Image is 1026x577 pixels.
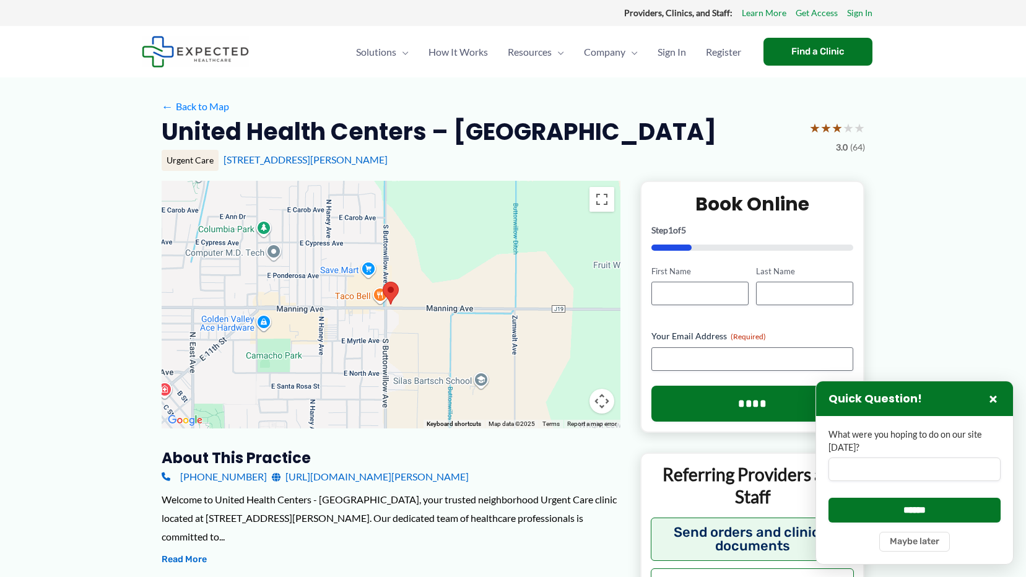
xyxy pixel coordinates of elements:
p: Step of [651,226,854,235]
a: ResourcesMenu Toggle [498,30,574,74]
span: Company [584,30,625,74]
a: Register [696,30,751,74]
a: SolutionsMenu Toggle [346,30,419,74]
a: Sign In [648,30,696,74]
button: Toggle fullscreen view [589,187,614,212]
a: Terms (opens in new tab) [542,420,560,427]
span: ← [162,100,173,112]
span: Register [706,30,741,74]
span: Resources [508,30,552,74]
a: Find a Clinic [763,38,872,66]
span: Sign In [658,30,686,74]
span: 1 [668,225,673,235]
a: Get Access [796,5,838,21]
button: Map camera controls [589,389,614,414]
button: Keyboard shortcuts [427,420,481,428]
p: Referring Providers and Staff [651,463,854,508]
span: 3.0 [836,139,848,155]
span: ★ [854,116,865,139]
button: Close [986,391,1001,406]
div: Urgent Care [162,150,219,171]
label: First Name [651,266,749,277]
h3: About this practice [162,448,620,467]
span: Solutions [356,30,396,74]
a: [PHONE_NUMBER] [162,467,267,486]
img: Expected Healthcare Logo - side, dark font, small [142,36,249,67]
a: CompanyMenu Toggle [574,30,648,74]
strong: Providers, Clinics, and Staff: [624,7,733,18]
a: Report a map error [567,420,617,427]
label: Your Email Address [651,330,854,342]
span: ★ [820,116,832,139]
a: Sign In [847,5,872,21]
h2: Book Online [651,192,854,216]
button: Read More [162,552,207,567]
span: ★ [809,116,820,139]
div: Welcome to United Health Centers - [GEOGRAPHIC_DATA], your trusted neighborhood Urgent Care clini... [162,490,620,545]
span: Menu Toggle [396,30,409,74]
span: (64) [850,139,865,155]
span: ★ [843,116,854,139]
h2: United Health Centers – [GEOGRAPHIC_DATA] [162,116,716,147]
a: [URL][DOMAIN_NAME][PERSON_NAME] [272,467,469,486]
a: Open this area in Google Maps (opens a new window) [165,412,206,428]
span: (Required) [731,332,766,341]
a: Learn More [742,5,786,21]
a: How It Works [419,30,498,74]
span: ★ [832,116,843,139]
nav: Primary Site Navigation [346,30,751,74]
label: Last Name [756,266,853,277]
span: 5 [681,225,686,235]
button: Send orders and clinical documents [651,518,854,561]
button: Maybe later [879,532,950,552]
span: How It Works [428,30,488,74]
img: Google [165,412,206,428]
h3: Quick Question! [828,392,922,406]
a: [STREET_ADDRESS][PERSON_NAME] [224,154,388,165]
span: Map data ©2025 [489,420,535,427]
span: Menu Toggle [625,30,638,74]
label: What were you hoping to do on our site [DATE]? [828,428,1001,454]
span: Menu Toggle [552,30,564,74]
a: ←Back to Map [162,97,229,116]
